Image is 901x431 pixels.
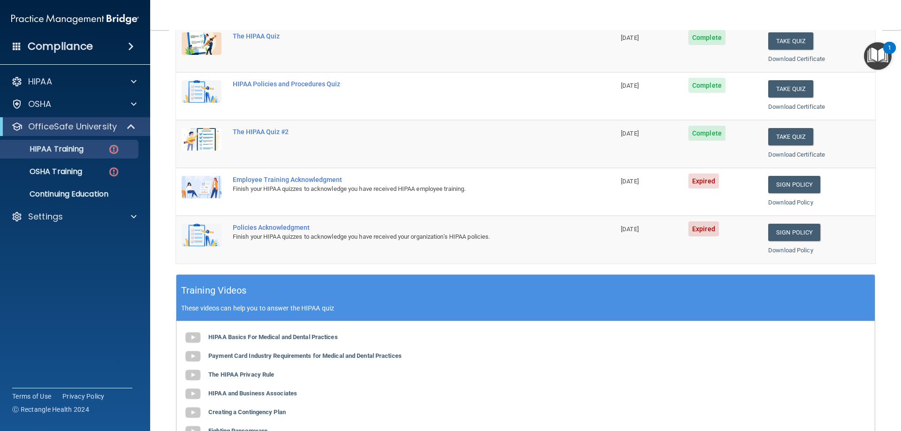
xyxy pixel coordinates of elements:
b: Creating a Contingency Plan [208,408,286,416]
p: HIPAA Training [6,144,84,154]
a: Download Certificate [768,55,825,62]
img: gray_youtube_icon.38fcd6cc.png [183,403,202,422]
h5: Training Videos [181,282,247,299]
span: Complete [688,78,725,93]
p: Continuing Education [6,189,134,199]
img: danger-circle.6113f641.png [108,144,120,155]
div: Employee Training Acknowledgment [233,176,568,183]
b: Payment Card Industry Requirements for Medical and Dental Practices [208,352,402,359]
a: OSHA [11,98,137,110]
b: HIPAA Basics For Medical and Dental Practices [208,333,338,340]
span: [DATE] [621,82,639,89]
span: [DATE] [621,34,639,41]
div: 1 [888,48,891,60]
p: OSHA [28,98,52,110]
a: OfficeSafe University [11,121,136,132]
h4: Compliance [28,40,93,53]
a: Download Certificate [768,103,825,110]
button: Take Quiz [768,80,813,98]
button: Take Quiz [768,128,813,145]
div: Policies Acknowledgment [233,224,568,231]
img: gray_youtube_icon.38fcd6cc.png [183,347,202,366]
a: Terms of Use [12,392,51,401]
div: The HIPAA Quiz [233,32,568,40]
img: gray_youtube_icon.38fcd6cc.png [183,328,202,347]
p: OSHA Training [6,167,82,176]
span: Expired [688,174,719,189]
a: Download Policy [768,247,813,254]
a: Sign Policy [768,224,820,241]
p: HIPAA [28,76,52,87]
span: Complete [688,30,725,45]
span: Expired [688,221,719,236]
img: gray_youtube_icon.38fcd6cc.png [183,385,202,403]
span: Ⓒ Rectangle Health 2024 [12,405,89,414]
p: OfficeSafe University [28,121,117,132]
img: PMB logo [11,10,139,29]
a: Settings [11,211,137,222]
div: The HIPAA Quiz #2 [233,128,568,136]
button: Open Resource Center, 1 new notification [864,42,892,70]
div: Finish your HIPAA quizzes to acknowledge you have received HIPAA employee training. [233,183,568,195]
div: Finish your HIPAA quizzes to acknowledge you have received your organization’s HIPAA policies. [233,231,568,242]
p: Settings [28,211,63,222]
a: HIPAA [11,76,137,87]
span: [DATE] [621,178,639,185]
a: Download Policy [768,199,813,206]
span: Complete [688,126,725,141]
a: Privacy Policy [62,392,105,401]
b: HIPAA and Business Associates [208,390,297,397]
span: [DATE] [621,226,639,233]
p: These videos can help you to answer the HIPAA quiz [181,304,870,312]
div: HIPAA Policies and Procedures Quiz [233,80,568,88]
span: [DATE] [621,130,639,137]
a: Sign Policy [768,176,820,193]
img: gray_youtube_icon.38fcd6cc.png [183,366,202,385]
b: The HIPAA Privacy Rule [208,371,274,378]
button: Take Quiz [768,32,813,50]
a: Download Certificate [768,151,825,158]
img: danger-circle.6113f641.png [108,166,120,178]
